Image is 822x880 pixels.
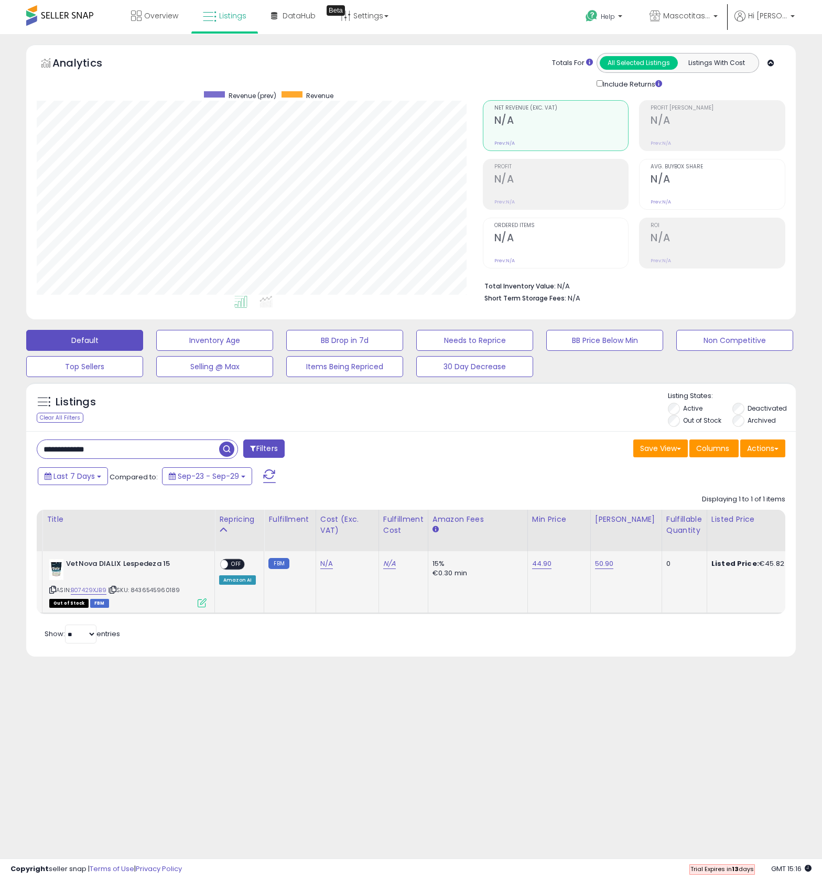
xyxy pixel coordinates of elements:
[666,514,702,536] div: Fulfillable Quantity
[56,395,96,410] h5: Listings
[90,599,109,608] span: FBM
[494,257,515,264] small: Prev: N/A
[683,404,702,413] label: Active
[320,514,374,536] div: Cost (Exc. VAT)
[734,10,795,34] a: Hi [PERSON_NAME]
[219,514,259,525] div: Repricing
[162,467,252,485] button: Sep-23 - Sep-29
[49,599,89,608] span: All listings that are currently out of stock and unavailable for purchase on Amazon
[66,559,193,572] b: VetNova DIALIX Lespedeza 15
[651,140,671,146] small: Prev: N/A
[651,164,785,170] span: Avg. Buybox Share
[26,330,143,351] button: Default
[651,199,671,205] small: Prev: N/A
[677,56,755,70] button: Listings With Cost
[144,10,178,21] span: Overview
[595,514,657,525] div: [PERSON_NAME]
[219,575,256,585] div: Amazon AI
[711,559,759,568] b: Listed Price:
[268,558,289,569] small: FBM
[327,5,345,16] div: Tooltip anchor
[651,223,785,229] span: ROI
[229,91,276,100] span: Revenue (prev)
[383,514,424,536] div: Fulfillment Cost
[38,467,108,485] button: Last 7 Days
[663,10,710,21] span: Mascotitas a casa
[286,330,403,351] button: BB Drop in 7d
[286,356,403,377] button: Items Being Repriced
[49,559,63,580] img: 31tJ7+vuFYL._SL40_.jpg
[49,559,207,607] div: ASIN:
[156,330,273,351] button: Inventory Age
[228,560,245,568] span: OFF
[532,514,586,525] div: Min Price
[432,525,439,534] small: Amazon Fees.
[53,471,95,481] span: Last 7 Days
[320,559,333,569] a: N/A
[676,330,793,351] button: Non Competitive
[108,586,180,594] span: | SKU: 8436545960189
[589,78,675,90] div: Include Returns
[71,586,106,595] a: B07429XJB9
[711,559,798,568] div: €45.82
[484,294,566,303] b: Short Term Storage Fees:
[110,472,158,482] span: Compared to:
[711,514,802,525] div: Listed Price
[383,559,396,569] a: N/A
[37,413,83,423] div: Clear All Filters
[748,416,776,425] label: Archived
[484,282,556,291] b: Total Inventory Value:
[702,495,785,505] div: Displaying 1 to 1 of 1 items
[47,514,210,525] div: Title
[683,416,721,425] label: Out of Stock
[26,356,143,377] button: Top Sellers
[552,58,593,68] div: Totals For
[651,114,785,128] h2: N/A
[748,404,787,413] label: Deactivated
[568,293,580,303] span: N/A
[432,514,523,525] div: Amazon Fees
[633,439,688,457] button: Save View
[666,559,699,568] div: 0
[494,114,629,128] h2: N/A
[494,173,629,187] h2: N/A
[748,10,787,21] span: Hi [PERSON_NAME]
[546,330,663,351] button: BB Price Below Min
[601,12,615,21] span: Help
[283,10,316,21] span: DataHub
[668,391,796,401] p: Listing States:
[494,140,515,146] small: Prev: N/A
[696,443,729,454] span: Columns
[306,91,333,100] span: Revenue
[740,439,785,457] button: Actions
[494,223,629,229] span: Ordered Items
[651,105,785,111] span: Profit [PERSON_NAME]
[416,356,533,377] button: 30 Day Decrease
[432,568,520,578] div: €0.30 min
[484,279,778,292] li: N/A
[651,257,671,264] small: Prev: N/A
[45,629,120,639] span: Show: entries
[494,232,629,246] h2: N/A
[651,173,785,187] h2: N/A
[577,2,633,34] a: Help
[243,439,284,458] button: Filters
[689,439,739,457] button: Columns
[494,199,515,205] small: Prev: N/A
[532,559,552,569] a: 44.90
[156,356,273,377] button: Selling @ Max
[494,164,629,170] span: Profit
[595,559,614,569] a: 50.90
[494,105,629,111] span: Net Revenue (Exc. VAT)
[219,10,246,21] span: Listings
[432,559,520,568] div: 15%
[600,56,678,70] button: All Selected Listings
[52,56,123,73] h5: Analytics
[178,471,239,481] span: Sep-23 - Sep-29
[268,514,311,525] div: Fulfillment
[416,330,533,351] button: Needs to Reprice
[585,9,598,23] i: Get Help
[651,232,785,246] h2: N/A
